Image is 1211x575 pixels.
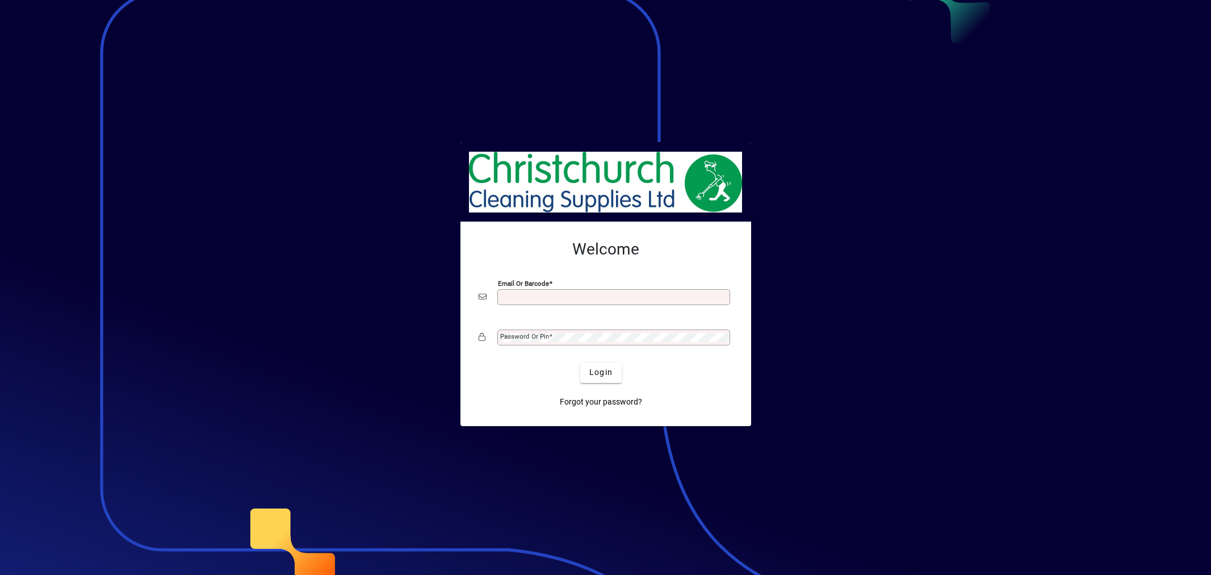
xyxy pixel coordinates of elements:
span: Login [589,366,613,378]
mat-label: Email or Barcode [498,279,549,287]
button: Login [580,363,622,383]
mat-label: Password or Pin [500,332,549,340]
a: Forgot your password? [555,392,647,413]
span: Forgot your password? [560,396,642,408]
h2: Welcome [479,240,733,259]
